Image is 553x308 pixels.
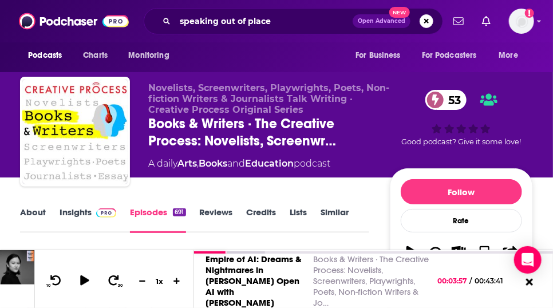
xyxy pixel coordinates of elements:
button: Show profile menu [509,9,534,34]
a: Arts [177,158,197,169]
button: open menu [20,45,77,66]
input: Search podcasts, credits, & more... [175,12,353,30]
img: Podchaser Pro [96,208,116,218]
span: , [197,158,199,169]
a: Show notifications dropdown [449,11,468,31]
button: Apps [424,239,448,280]
button: open menu [414,45,493,66]
button: 10 [44,274,66,288]
span: More [499,48,519,64]
a: InsightsPodchaser Pro [60,207,116,233]
div: 691 [173,208,185,216]
img: Podchaser - Follow, Share and Rate Podcasts [19,10,129,32]
button: 30 [104,274,125,288]
button: open menu [120,45,184,66]
a: Similar [321,207,349,233]
button: open menu [491,45,533,66]
a: Books [199,158,227,169]
div: Rate [401,209,522,232]
span: Good podcast? Give it some love! [401,137,522,146]
a: Reviews [200,207,233,233]
span: For Podcasters [422,48,477,64]
svg: Add a profile image [525,9,534,18]
span: New [389,7,410,18]
span: Novelists, Screenwriters, Playwrights, Poets, Non-fiction Writers & Journalists Talk Writing · Cr... [148,82,389,115]
a: Empire of AI: Dreams & Nightmares in [PERSON_NAME] Open AI with [PERSON_NAME] [206,254,302,308]
div: A daily podcast [148,157,330,171]
div: Search podcasts, credits, & more... [144,8,443,34]
span: 00:43:41 [472,277,515,285]
a: Books & Writers · The Creative Process: Novelists, Screenwriters, Playwrights, Poets, Non-fiction... [313,254,429,308]
button: open menu [347,45,415,66]
span: 10 [46,283,50,288]
span: 00:03:57 [438,277,470,285]
span: Open Advanced [358,18,405,24]
span: 30 [118,283,123,288]
button: Open AdvancedNew [353,14,410,28]
a: Lists [290,207,307,233]
div: 53Good podcast? Give it some love! [390,82,533,153]
button: Bookmark [471,239,499,280]
img: User Profile [509,9,534,34]
span: 53 [437,90,467,110]
a: Charts [76,45,114,66]
div: 1 x [150,277,169,286]
span: Logged in as csummie [509,9,534,34]
a: Credits [247,207,276,233]
span: Monitoring [128,48,169,64]
a: Episodes691 [130,207,185,233]
img: Books & Writers · The Creative Process: Novelists, Screenwriters, Playwrights, Poets, Non-fiction... [22,79,128,184]
button: Follow [401,179,522,204]
div: Open Intercom Messenger [514,246,542,274]
button: Play [401,239,424,280]
button: List [447,239,471,280]
a: 53 [425,90,467,110]
span: Podcasts [28,48,62,64]
a: Show notifications dropdown [477,11,495,31]
span: For Business [355,48,401,64]
a: About [20,207,46,233]
a: Education [245,158,294,169]
span: Charts [83,48,108,64]
button: Share [499,239,522,280]
span: and [227,158,245,169]
span: / [470,277,472,285]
